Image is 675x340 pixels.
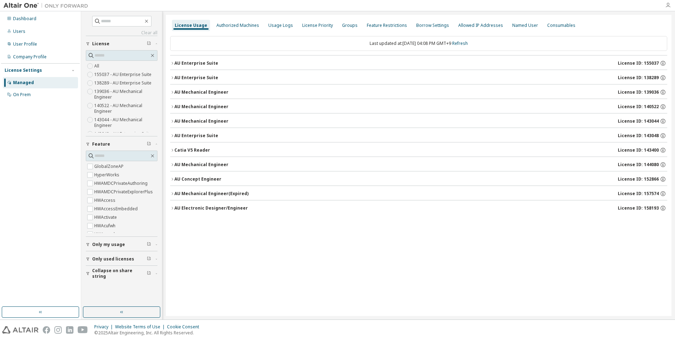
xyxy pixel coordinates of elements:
span: Only my usage [92,242,125,247]
button: AU Mechanical EngineerLicense ID: 143044 [170,113,667,129]
div: AU Enterprise Suite [174,133,218,139]
span: Clear filter [147,271,151,276]
div: Usage Logs [268,23,293,28]
span: Collapse on share string [92,268,147,279]
span: License ID: 144080 [618,162,659,168]
button: Only used licenses [86,251,157,267]
div: Users [13,29,25,34]
div: User Profile [13,41,37,47]
div: Authorized Machines [216,23,259,28]
label: HWAccess [94,196,117,205]
label: HWAcufwh [94,222,117,230]
span: License ID: 143400 [618,147,659,153]
a: Clear all [86,30,157,36]
a: Refresh [452,40,468,46]
button: AU Mechanical Engineer(Expired)License ID: 157574 [170,186,667,201]
button: Catia V5 ReaderLicense ID: 143400 [170,142,667,158]
span: Clear filter [147,41,151,47]
button: AU Enterprise SuiteLicense ID: 138289 [170,70,667,86]
img: Altair One [4,2,92,9]
button: AU Mechanical EngineerLicense ID: 139036 [170,84,667,100]
div: Consumables [547,23,575,28]
div: AU Enterprise Suite [174,75,218,81]
img: youtube.svg [78,326,88,334]
span: Only used licenses [92,256,134,262]
span: License ID: 157574 [618,191,659,197]
label: 140522 - AU Mechanical Engineer [94,101,157,116]
div: License Priority [302,23,333,28]
button: AU Enterprise SuiteLicense ID: 155037 [170,55,667,71]
span: Clear filter [147,141,151,147]
span: License ID: 155037 [618,60,659,66]
label: HWAcusolve [94,230,121,239]
label: All [94,62,101,70]
label: HWAMDCPrivateExplorerPlus [94,188,154,196]
span: License ID: 152866 [618,176,659,182]
label: 139036 - AU Mechanical Engineer [94,87,157,101]
label: HWAMDCPrivateAuthoring [94,179,149,188]
img: altair_logo.svg [2,326,38,334]
span: License [92,41,109,47]
div: AU Mechanical Engineer [174,104,228,110]
img: linkedin.svg [66,326,73,334]
button: AU Mechanical EngineerLicense ID: 144080 [170,157,667,172]
div: AU Concept Engineer [174,176,221,182]
span: License ID: 138289 [618,75,659,81]
div: Named User [512,23,538,28]
div: Feature Restrictions [367,23,407,28]
div: Managed [13,80,34,86]
button: AU Enterprise SuiteLicense ID: 143048 [170,128,667,143]
button: AU Electronic Designer/EngineerLicense ID: 158193 [170,200,667,216]
p: © 2025 Altair Engineering, Inc. All Rights Reserved. [94,330,203,336]
div: Borrow Settings [416,23,449,28]
label: GlobalZoneAP [94,162,125,171]
img: facebook.svg [43,326,50,334]
label: 143044 - AU Mechanical Engineer [94,116,157,130]
div: AU Enterprise Suite [174,60,218,66]
span: Clear filter [147,242,151,247]
span: License ID: 140522 [618,104,659,110]
span: Clear filter [147,256,151,262]
label: 143048 - AU Enterprise Suite [94,130,153,138]
div: AU Mechanical Engineer [174,118,228,124]
div: On Prem [13,92,31,98]
label: 155037 - AU Enterprise Suite [94,70,153,79]
span: License ID: 143048 [618,133,659,139]
img: instagram.svg [54,326,62,334]
button: AU Concept EngineerLicense ID: 152866 [170,171,667,187]
div: License Settings [5,68,42,73]
div: Last updated at: [DATE] 04:08 PM GMT+9 [170,36,667,51]
button: AU Mechanical EngineerLicense ID: 140522 [170,99,667,115]
span: License ID: 143044 [618,118,659,124]
div: Dashboard [13,16,36,22]
span: Feature [92,141,110,147]
label: HWAccessEmbedded [94,205,139,213]
div: Privacy [94,324,115,330]
span: License ID: 139036 [618,89,659,95]
div: Website Terms of Use [115,324,167,330]
button: Collapse on share string [86,266,157,281]
div: Company Profile [13,54,47,60]
div: AU Mechanical Engineer [174,89,228,95]
label: HyperWorks [94,171,121,179]
div: Cookie Consent [167,324,203,330]
div: AU Mechanical Engineer [174,162,228,168]
div: Groups [342,23,358,28]
div: Catia V5 Reader [174,147,210,153]
div: Allowed IP Addresses [458,23,503,28]
button: License [86,36,157,52]
span: License ID: 158193 [618,205,659,211]
div: License Usage [175,23,207,28]
div: AU Mechanical Engineer (Expired) [174,191,249,197]
label: HWActivate [94,213,118,222]
label: 138289 - AU Enterprise Suite [94,79,153,87]
button: Only my usage [86,237,157,252]
div: AU Electronic Designer/Engineer [174,205,248,211]
button: Feature [86,136,157,152]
